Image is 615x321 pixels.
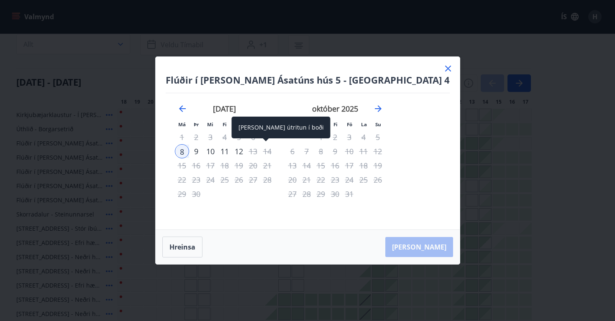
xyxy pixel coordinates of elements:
td: Not available. laugardagur, 27. september 2025 [246,173,260,187]
td: Not available. fimmtudagur, 23. október 2025 [328,173,342,187]
strong: október 2025 [312,104,358,114]
td: Not available. föstudagur, 10. október 2025 [342,144,356,158]
td: Not available. sunnudagur, 21. september 2025 [260,158,274,173]
div: Aðeins útritun í boði [232,173,246,187]
div: Aðeins útritun í boði [342,158,356,173]
td: Not available. sunnudagur, 19. október 2025 [371,158,385,173]
div: Aðeins útritun í boði [328,173,342,187]
div: Aðeins útritun í boði [232,158,246,173]
small: Su [375,121,381,127]
div: Aðeins útritun í boði [328,144,342,158]
div: 10 [203,144,218,158]
td: Not available. miðvikudagur, 3. september 2025 [203,130,218,144]
td: Not available. miðvikudagur, 24. september 2025 [203,173,218,187]
small: Mi [207,121,213,127]
h4: Flúðir í [PERSON_NAME] Ásatúns hús 5 - [GEOGRAPHIC_DATA] 4 [166,74,450,86]
td: Not available. þriðjudagur, 16. september 2025 [189,158,203,173]
td: Not available. þriðjudagur, 23. september 2025 [189,173,203,187]
td: Not available. fimmtudagur, 25. september 2025 [218,173,232,187]
td: Not available. sunnudagur, 26. október 2025 [371,173,385,187]
td: Not available. miðvikudagur, 8. október 2025 [314,144,328,158]
small: Fi [333,121,338,127]
small: Fi [223,121,227,127]
td: Not available. laugardagur, 20. september 2025 [246,158,260,173]
small: Má [178,121,186,127]
td: Not available. mánudagur, 15. september 2025 [175,158,189,173]
td: Not available. sunnudagur, 14. september 2025 [260,144,274,158]
small: Þr [194,121,199,127]
button: Hreinsa [162,237,202,257]
td: Not available. mánudagur, 6. október 2025 [285,144,300,158]
td: Not available. föstudagur, 19. september 2025 [232,158,246,173]
td: Not available. þriðjudagur, 2. september 2025 [189,130,203,144]
td: Not available. miðvikudagur, 17. september 2025 [203,158,218,173]
small: Fö [347,121,352,127]
td: Not available. mánudagur, 20. október 2025 [285,173,300,187]
td: Choose föstudagur, 12. september 2025 as your check-out date. It’s available. [232,144,246,158]
td: Choose þriðjudagur, 9. september 2025 as your check-out date. It’s available. [189,144,203,158]
td: Not available. föstudagur, 24. október 2025 [342,173,356,187]
div: 9 [189,144,203,158]
div: Move backward to switch to the previous month. [177,104,187,114]
div: Aðeins útritun í boði [232,144,246,158]
td: Not available. fimmtudagur, 30. október 2025 [328,187,342,201]
td: Not available. föstudagur, 3. október 2025 [342,130,356,144]
td: Not available. föstudagur, 17. október 2025 [342,158,356,173]
td: Not available. laugardagur, 18. október 2025 [356,158,371,173]
div: Move forward to switch to the next month. [373,104,383,114]
td: Not available. þriðjudagur, 7. október 2025 [300,144,314,158]
small: La [361,121,367,127]
td: Not available. sunnudagur, 28. september 2025 [260,173,274,187]
td: Choose miðvikudagur, 10. september 2025 as your check-out date. It’s available. [203,144,218,158]
td: Not available. mánudagur, 27. október 2025 [285,187,300,201]
td: Not available. þriðjudagur, 14. október 2025 [300,158,314,173]
td: Not available. laugardagur, 13. september 2025 [246,144,260,158]
td: Not available. miðvikudagur, 29. október 2025 [314,187,328,201]
strong: [DATE] [213,104,236,114]
td: Not available. mánudagur, 13. október 2025 [285,158,300,173]
td: Not available. fimmtudagur, 4. september 2025 [218,130,232,144]
td: Choose fimmtudagur, 11. september 2025 as your check-out date. It’s available. [218,144,232,158]
td: Not available. mánudagur, 22. september 2025 [175,173,189,187]
td: Not available. laugardagur, 4. október 2025 [356,130,371,144]
td: Not available. sunnudagur, 5. október 2025 [371,130,385,144]
div: 11 [218,144,232,158]
td: Selected as start date. mánudagur, 8. september 2025 [175,144,189,158]
div: Calendar [166,93,395,219]
td: Not available. þriðjudagur, 28. október 2025 [300,187,314,201]
td: Not available. laugardagur, 11. október 2025 [356,144,371,158]
td: Not available. laugardagur, 25. október 2025 [356,173,371,187]
td: Not available. sunnudagur, 12. október 2025 [371,144,385,158]
td: Not available. mánudagur, 1. september 2025 [175,130,189,144]
div: Aðeins útritun í boði [342,130,356,144]
td: Not available. þriðjudagur, 30. september 2025 [189,187,203,201]
td: Not available. föstudagur, 31. október 2025 [342,187,356,201]
td: Not available. fimmtudagur, 16. október 2025 [328,158,342,173]
td: Not available. þriðjudagur, 21. október 2025 [300,173,314,187]
td: Not available. fimmtudagur, 2. október 2025 [328,130,342,144]
td: Not available. fimmtudagur, 18. september 2025 [218,158,232,173]
div: [PERSON_NAME] útritun í boði [232,117,331,138]
div: 8 [175,144,189,158]
td: Not available. miðvikudagur, 15. október 2025 [314,158,328,173]
td: Not available. föstudagur, 26. september 2025 [232,173,246,187]
td: Not available. fimmtudagur, 9. október 2025 [328,144,342,158]
td: Not available. miðvikudagur, 22. október 2025 [314,173,328,187]
div: Aðeins útritun í boði [342,187,356,201]
td: Not available. mánudagur, 29. september 2025 [175,187,189,201]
